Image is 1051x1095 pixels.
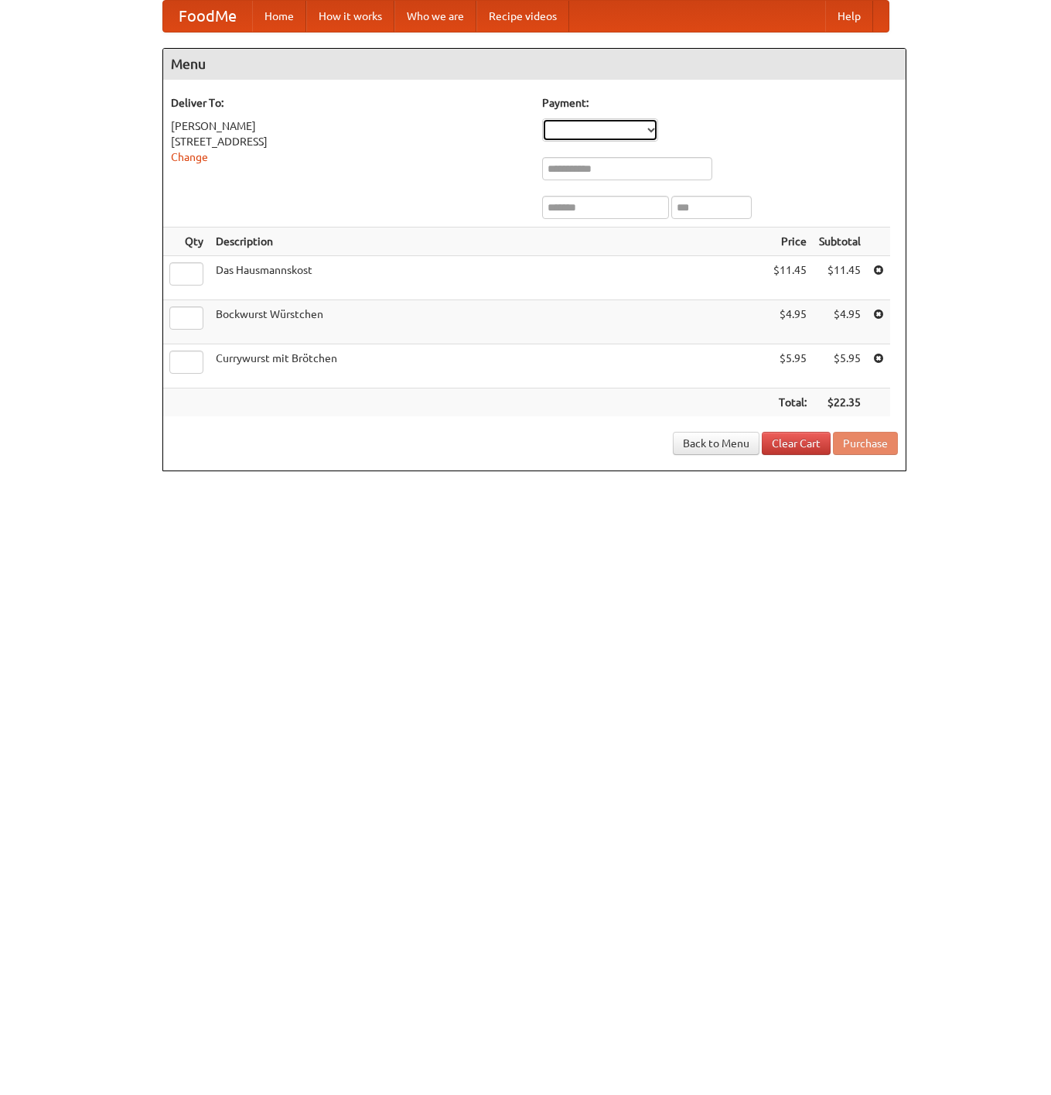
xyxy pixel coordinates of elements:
[767,228,813,256] th: Price
[762,432,831,455] a: Clear Cart
[813,228,867,256] th: Subtotal
[171,134,527,149] div: [STREET_ADDRESS]
[394,1,476,32] a: Who we are
[767,344,813,388] td: $5.95
[767,300,813,344] td: $4.95
[833,432,898,455] button: Purchase
[163,1,252,32] a: FoodMe
[542,95,898,111] h5: Payment:
[813,256,867,300] td: $11.45
[210,300,767,344] td: Bockwurst Würstchen
[673,432,759,455] a: Back to Menu
[476,1,569,32] a: Recipe videos
[306,1,394,32] a: How it works
[171,95,527,111] h5: Deliver To:
[252,1,306,32] a: Home
[171,118,527,134] div: [PERSON_NAME]
[813,344,867,388] td: $5.95
[767,256,813,300] td: $11.45
[163,228,210,256] th: Qty
[210,344,767,388] td: Currywurst mit Brötchen
[767,388,813,417] th: Total:
[163,49,906,80] h4: Menu
[813,388,867,417] th: $22.35
[210,256,767,300] td: Das Hausmannskost
[825,1,873,32] a: Help
[210,228,767,256] th: Description
[813,300,867,344] td: $4.95
[171,151,208,163] a: Change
